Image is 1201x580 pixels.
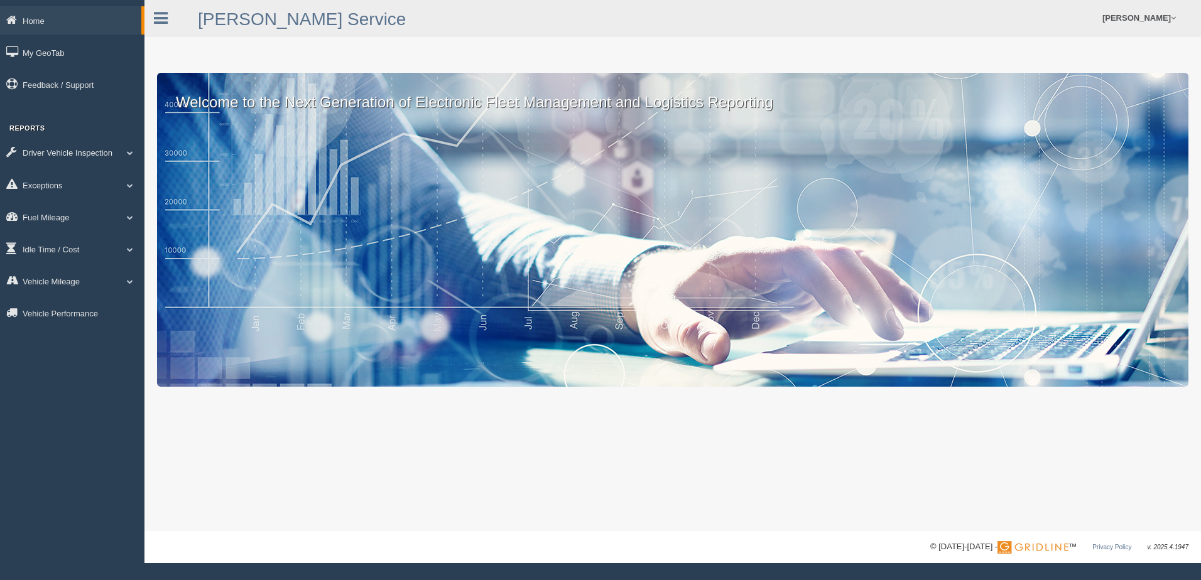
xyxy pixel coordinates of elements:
a: Privacy Policy [1092,544,1131,550]
p: Welcome to the Next Generation of Electronic Fleet Management and Logistics Reporting [157,73,1188,113]
div: © [DATE]-[DATE] - ™ [930,540,1188,554]
a: [PERSON_NAME] Service [198,9,406,29]
span: v. 2025.4.1947 [1148,544,1188,550]
img: Gridline [997,541,1068,554]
